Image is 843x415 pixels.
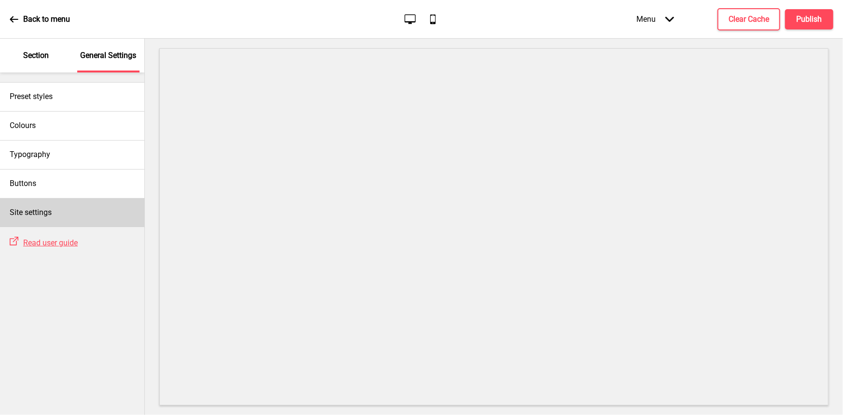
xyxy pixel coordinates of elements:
a: Back to menu [10,6,70,32]
button: Clear Cache [717,8,780,30]
h4: Buttons [10,178,36,189]
div: Menu [627,5,684,33]
button: Publish [785,9,833,29]
a: Read user guide [18,238,78,247]
h4: Publish [797,14,822,25]
p: General Settings [80,50,136,61]
h4: Preset styles [10,91,53,102]
p: Section [23,50,49,61]
h4: Typography [10,149,50,160]
h4: Site settings [10,207,52,218]
h4: Colours [10,120,36,131]
span: Read user guide [23,238,78,247]
p: Back to menu [23,14,70,25]
h4: Clear Cache [729,14,769,25]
